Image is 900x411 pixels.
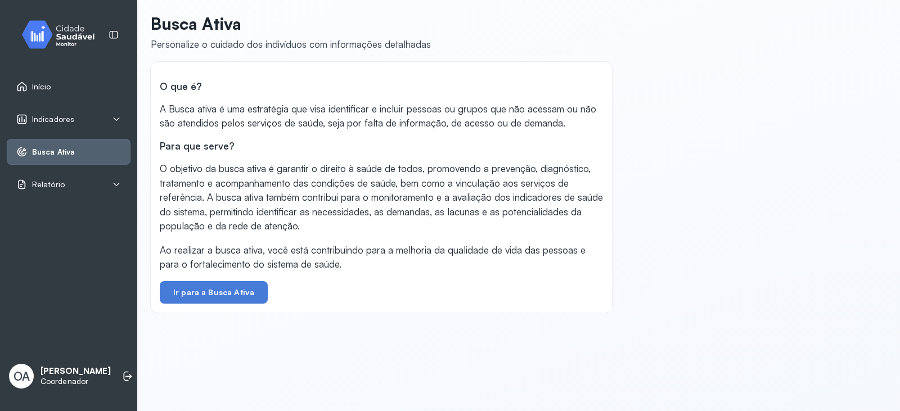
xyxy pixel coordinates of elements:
span: OA [13,369,30,383]
button: Ir para a Busca Ativa [160,281,268,304]
p: Coordenador [40,377,111,386]
p: Busca Ativa [151,13,431,34]
img: monitor.svg [12,18,113,51]
span: Início [32,82,51,92]
p: Para que serve? [160,140,603,152]
p: Ao realizar a busca ativa, você está contribuindo para a melhoria da qualidade de vida das pessoa... [160,243,603,272]
span: Busca Ativa [32,147,75,157]
span: Indicadores [32,115,74,124]
p: [PERSON_NAME] [40,366,111,377]
div: Personalize o cuidado dos indivíduos com informações detalhadas [151,38,431,50]
p: O objetivo da busca ativa é garantir o direito à saúde de todos, promovendo a prevenção, diagnóst... [160,161,603,233]
p: A Busca ativa é uma estratégia que visa identificar e incluir pessoas ou grupos que não acessam o... [160,102,603,130]
a: Início [16,81,121,92]
span: Relatório [32,180,65,189]
p: O que é? [160,80,603,92]
a: Busca Ativa [16,146,121,157]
